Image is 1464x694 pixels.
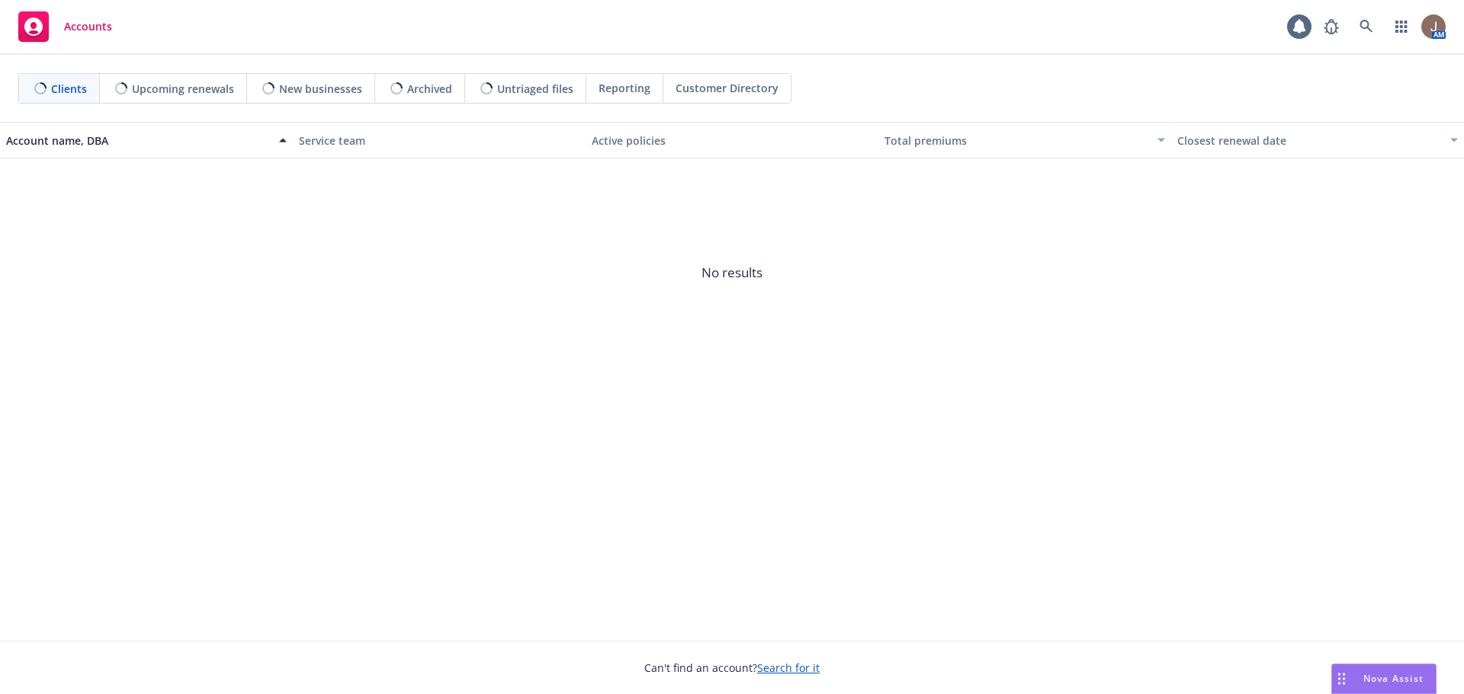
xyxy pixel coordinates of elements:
div: Drag to move [1332,664,1351,693]
span: Nova Assist [1363,672,1424,685]
span: Can't find an account? [644,660,820,676]
button: Total premiums [878,122,1171,158]
span: New businesses [279,81,362,97]
div: Closest renewal date [1177,133,1441,149]
span: Upcoming renewals [132,81,234,97]
div: Total premiums [884,133,1148,149]
span: Reporting [599,80,650,96]
a: Search [1351,11,1382,42]
button: Nova Assist [1331,664,1437,694]
span: Untriaged files [497,81,573,97]
div: Account name, DBA [6,133,270,149]
a: Accounts [12,5,118,48]
a: Report a Bug [1316,11,1347,42]
button: Active policies [586,122,878,158]
button: Service team [293,122,586,158]
div: Service team [299,133,579,149]
span: Customer Directory [676,80,779,96]
span: Archived [407,81,452,97]
a: Switch app [1386,11,1417,42]
button: Closest renewal date [1171,122,1464,158]
span: Clients [51,81,87,97]
div: Active policies [592,133,872,149]
a: Search for it [757,660,820,675]
span: Accounts [64,21,112,33]
img: photo [1421,14,1446,39]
